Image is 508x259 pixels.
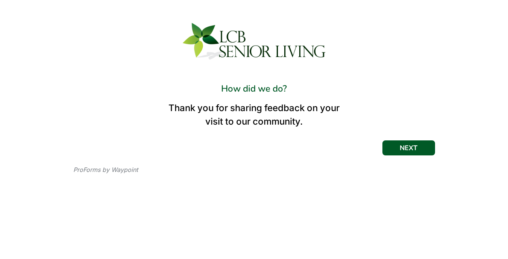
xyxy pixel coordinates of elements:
[73,82,435,95] div: How did we do?
[179,20,329,65] img: ca1e8d4c-21cc-4d8e-8c61-34a84f21794c.png
[168,102,340,127] span: Thank you for sharing feedback on your visit to our community.
[382,140,435,155] button: NEXT
[73,166,138,173] a: ProForms by Waypoint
